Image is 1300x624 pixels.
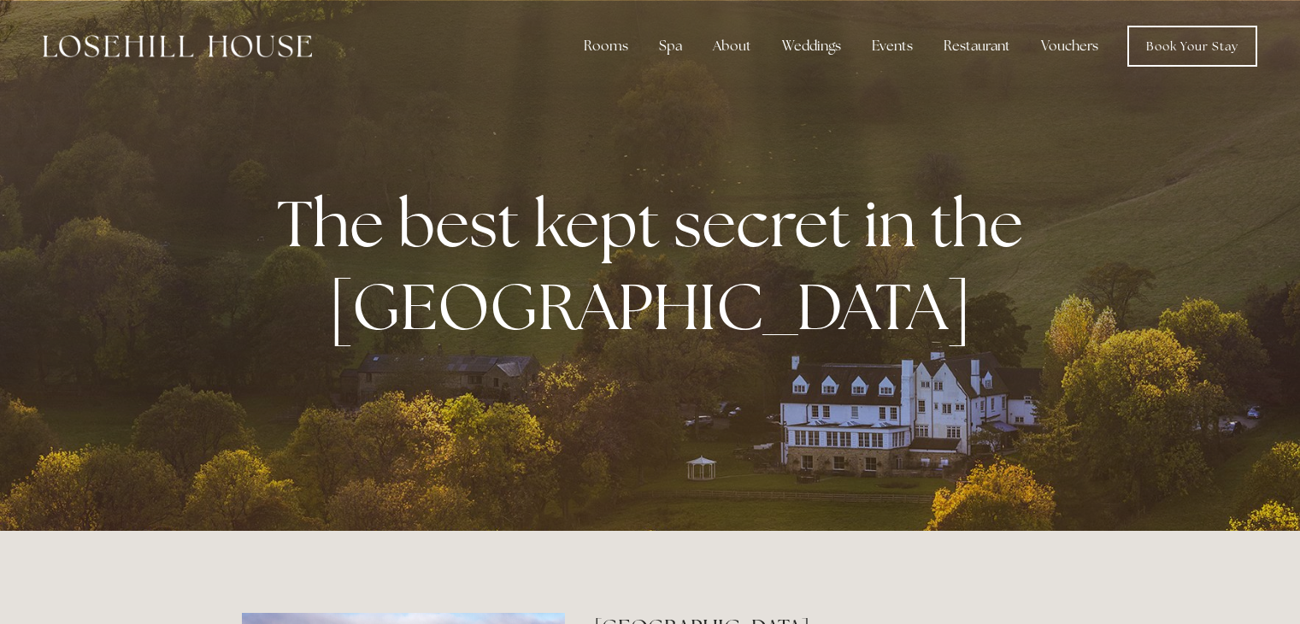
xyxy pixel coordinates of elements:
div: Restaurant [930,29,1024,63]
div: About [699,29,765,63]
strong: The best kept secret in the [GEOGRAPHIC_DATA] [277,181,1037,349]
div: Spa [645,29,696,63]
div: Rooms [570,29,642,63]
a: Book Your Stay [1127,26,1257,67]
div: Events [858,29,926,63]
div: Weddings [768,29,855,63]
a: Vouchers [1027,29,1112,63]
img: Losehill House [43,35,312,57]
